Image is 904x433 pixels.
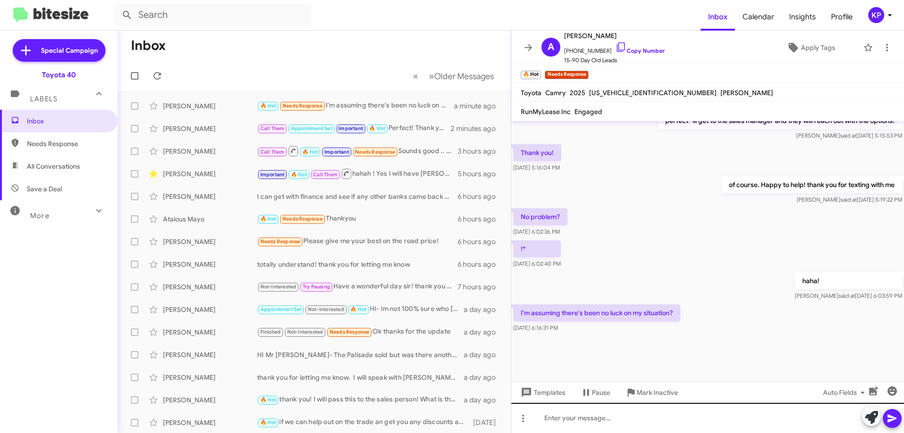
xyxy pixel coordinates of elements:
[260,306,302,312] span: Appointment Set
[163,101,257,111] div: [PERSON_NAME]
[464,327,503,337] div: a day ago
[423,66,500,86] button: Next
[257,213,458,224] div: Thankyou
[823,3,860,31] a: Profile
[260,238,300,245] span: Needs Response
[330,329,370,335] span: Needs Response
[260,397,276,403] span: 🔥 Hot
[131,38,166,53] h1: Inbox
[257,260,458,269] div: totally understand! thank you for letting me know
[257,373,464,382] div: thank you for letting me know. I will speak with [PERSON_NAME] and see if there is a way to find ...
[468,418,503,427] div: [DATE]
[545,89,566,97] span: Camry
[839,292,855,299] span: said at
[762,39,859,56] button: Apply Tags
[797,196,902,203] span: [PERSON_NAME] [DATE] 5:19:22 PM
[260,284,297,290] span: Not-Interested
[860,7,894,23] button: KP
[163,373,257,382] div: [PERSON_NAME]
[257,123,451,134] div: Perfect! Thank you! [PERSON_NAME] will be reaching out shortly
[27,139,107,148] span: Needs Response
[163,147,257,156] div: [PERSON_NAME]
[615,47,665,54] a: Copy Number
[257,394,464,405] div: thank you! I will pass this to the sales person! What is their name?
[163,237,257,246] div: [PERSON_NAME]
[701,3,735,31] a: Inbox
[302,149,318,155] span: 🔥 Hot
[350,306,366,312] span: 🔥 Hot
[282,216,323,222] span: Needs Response
[30,212,49,220] span: More
[721,176,902,193] p: of course. Happy to help! thank you for texting with me
[260,216,276,222] span: 🔥 Hot
[324,149,349,155] span: Important
[260,329,281,335] span: Finished
[163,214,257,224] div: Atalous Mayo
[519,384,565,401] span: Templates
[163,350,257,359] div: [PERSON_NAME]
[796,132,902,139] span: [PERSON_NAME] [DATE] 5:15:53 PM
[42,70,76,80] div: Toyota 40
[163,260,257,269] div: [PERSON_NAME]
[840,196,857,203] span: said at
[735,3,782,31] a: Calendar
[521,107,571,116] span: RunMyLease Inc
[260,103,276,109] span: 🔥 Hot
[458,237,503,246] div: 6 hours ago
[451,124,503,133] div: 2 minutes ago
[464,395,503,405] div: a day ago
[513,228,560,235] span: [DATE] 6:02:36 PM
[570,89,585,97] span: 2025
[369,125,385,131] span: 🔥 Hot
[823,384,868,401] span: Auto Fields
[163,418,257,427] div: [PERSON_NAME]
[163,282,257,292] div: [PERSON_NAME]
[13,39,105,62] a: Special Campaign
[257,100,454,111] div: I'm assuming there's been no luck on my situation?
[287,329,323,335] span: Not-Interested
[260,125,285,131] span: Call Them
[513,324,558,331] span: [DATE] 6:16:31 PM
[407,66,424,86] button: Previous
[589,89,717,97] span: [US_VEHICLE_IDENTIFICATION_NUMBER]
[513,208,567,225] p: No problem?
[795,272,902,289] p: haha!
[545,71,588,79] small: Needs Response
[637,384,678,401] span: Mark Inactive
[257,304,464,315] div: HI- Im not 100% sure who [PERSON_NAME] is- Do you have the right dealership? This is Ourisman Toy...
[840,132,856,139] span: said at
[257,145,458,157] div: Sounds good .. Many thanks
[114,4,312,26] input: Search
[458,147,503,156] div: 3 hours ago
[464,373,503,382] div: a day ago
[795,292,902,299] span: [PERSON_NAME] [DATE] 6:03:59 PM
[282,103,323,109] span: Needs Response
[458,192,503,201] div: 6 hours ago
[574,107,602,116] span: Engaged
[163,192,257,201] div: [PERSON_NAME]
[303,284,330,290] span: Try Pausing
[257,281,458,292] div: Have a wonderful day sir! thank you for your kind words.
[513,260,561,267] span: [DATE] 6:02:40 PM
[458,169,503,179] div: 5 hours ago
[815,384,876,401] button: Auto Fields
[163,395,257,405] div: [PERSON_NAME]
[573,384,618,401] button: Pause
[564,41,665,56] span: [PHONE_NUMBER]
[548,40,554,55] span: A
[163,124,257,133] div: [PERSON_NAME]
[257,236,458,247] div: Please give me your best on the road price!
[618,384,686,401] button: Mark Inactive
[513,144,561,161] p: Thank you!
[260,172,285,178] span: Important
[27,116,107,126] span: Inbox
[308,306,344,312] span: Not-Interested
[163,305,257,314] div: [PERSON_NAME]
[521,71,541,79] small: 🔥 Hot
[257,327,464,337] div: Ok thanks for the update
[458,214,503,224] div: 6 hours ago
[355,149,395,155] span: Needs Response
[513,304,680,321] p: I'm assuming there's been no luck on my situation?
[413,70,418,82] span: «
